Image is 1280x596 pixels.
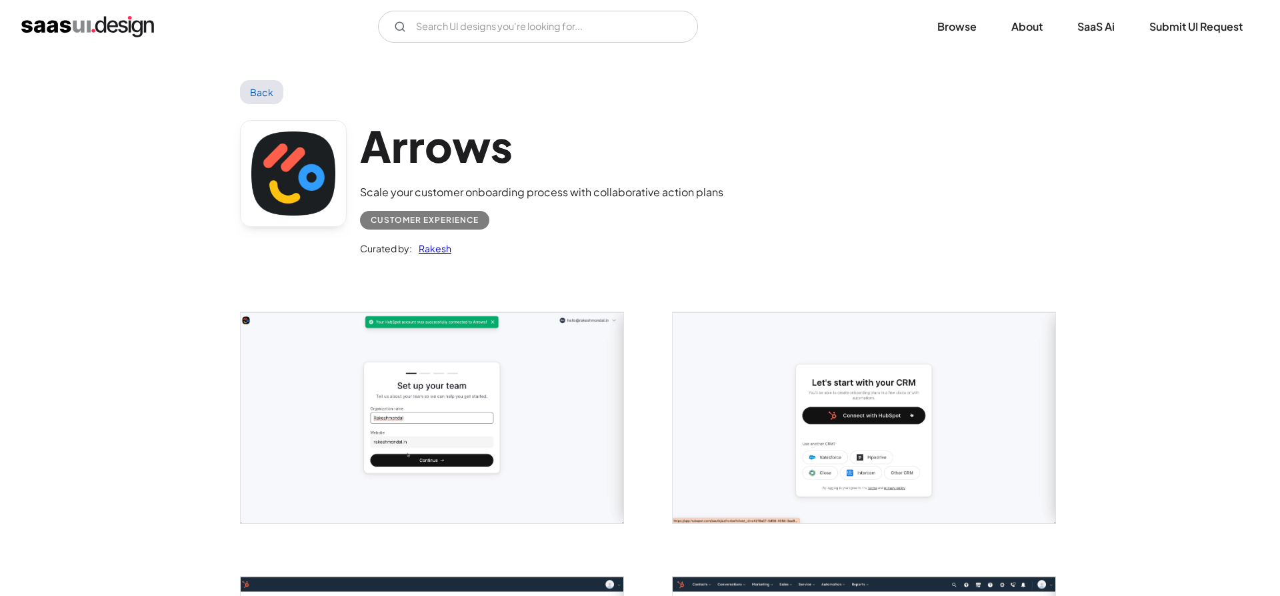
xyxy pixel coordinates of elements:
img: 64f9dd7c6766502a844a9806_Arrows%20to%20setup%20team.jpg [241,312,623,523]
input: Search UI designs you're looking for... [378,11,698,43]
img: 64f9dd7ca8cacdb44c97fec5_Arrows%20to%20Login.jpg [673,312,1055,523]
h1: Arrows [360,120,723,172]
a: SaaS Ai [1061,12,1131,41]
a: home [21,16,154,37]
a: open lightbox [673,312,1055,523]
a: Back [240,80,283,104]
div: Scale your customer onboarding process with collaborative action plans [360,184,723,200]
form: Email Form [378,11,698,43]
div: Customer Experience [371,212,479,228]
a: open lightbox [241,312,623,523]
a: Submit UI Request [1133,12,1259,41]
a: Rakesh [412,240,451,256]
a: Browse [921,12,993,41]
a: About [995,12,1059,41]
div: Curated by: [360,240,412,256]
